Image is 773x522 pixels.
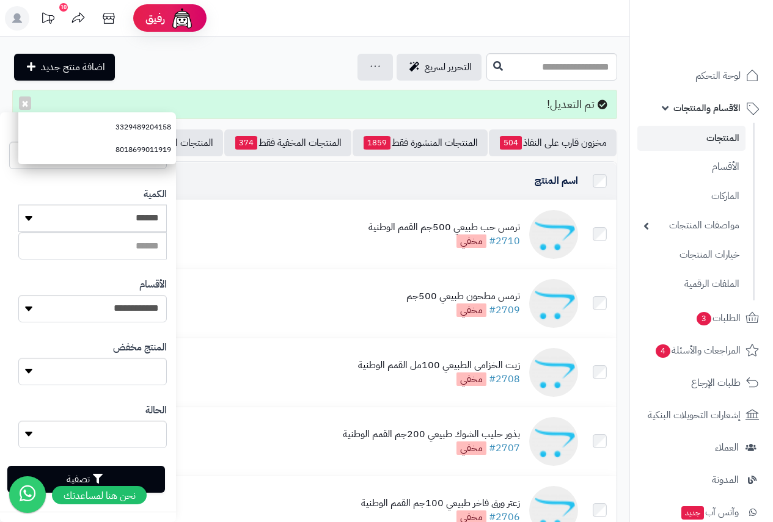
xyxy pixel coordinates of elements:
[529,210,578,259] img: ترمس حب طبيعي 500جم القمم الوطنية
[170,6,194,31] img: ai-face.png
[673,100,741,117] span: الأقسام والمنتجات
[637,433,766,462] a: العملاء
[145,404,167,418] label: الحالة
[41,60,105,74] span: اضافة منتج جديد
[18,139,176,161] a: 8018699011919
[343,427,520,441] div: بذور حليب الشوك طبيعي 200جم القمم الوطنية
[637,303,766,333] a: الطلبات3
[456,372,486,386] span: مخفي
[59,3,68,12] div: 10
[637,336,766,365] a: المراجعات والأسئلة4
[637,183,746,209] a: الماركات
[139,278,167,292] label: الأقسام
[489,303,520,317] a: #2709
[637,154,746,180] a: الأقسام
[637,401,766,430] a: إشعارات التحويلات البنكية
[406,289,520,303] div: ترمس مطحون طبيعي 500جم
[529,417,578,466] img: بذور حليب الشوك طبيعي 200جم القمم الوطنية
[353,129,488,156] a: المنتجات المنشورة فقط1859
[637,126,746,151] a: المنتجات
[224,129,351,156] a: المنتجات المخفية فقط374
[695,67,741,84] span: لوحة التحكم
[425,60,472,74] span: التحرير لسريع
[690,33,761,59] img: logo-2.png
[691,374,741,391] span: طلبات الإرجاع
[489,441,520,455] a: #2707
[368,220,520,234] div: ترمس حب طبيعي 500جم القمم الوطنية
[145,11,165,26] span: رفيق
[19,96,31,110] button: ×
[637,61,766,90] a: لوحة التحكم
[361,496,520,510] div: زعتر ورق فاخر طبيعي 100جم القمم الوطنية
[397,54,482,81] a: التحرير لسريع
[364,136,390,150] span: 1859
[7,466,165,493] button: تصفية
[14,54,115,81] a: اضافة منتج جديد
[637,368,766,397] a: طلبات الإرجاع
[715,439,739,456] span: العملاء
[456,234,486,248] span: مخفي
[456,441,486,455] span: مخفي
[712,471,739,488] span: المدونة
[489,372,520,386] a: #2708
[535,173,578,188] a: اسم المنتج
[648,407,741,424] span: إشعارات التحويلات البنكية
[489,234,520,248] a: #2710
[681,506,704,520] span: جديد
[12,90,617,119] div: تم التعديل!
[489,129,617,156] a: مخزون قارب على النفاذ504
[680,504,739,521] span: وآتس آب
[656,344,670,358] span: 4
[358,358,520,372] div: زيت الخزامى الطبيعي 100مل القمم الوطنية
[529,348,578,397] img: زيت الخزامى الطبيعي 100مل القمم الوطنية
[637,242,746,268] a: خيارات المنتجات
[235,136,257,150] span: 374
[529,279,578,328] img: ترمس مطحون طبيعي 500جم
[456,303,486,317] span: مخفي
[32,6,63,34] a: تحديثات المنصة
[18,116,176,139] a: 3329489204158
[654,342,741,359] span: المراجعات والأسئلة
[637,212,746,239] a: مواصفات المنتجات
[637,271,746,297] a: الملفات الرقمية
[695,310,741,327] span: الطلبات
[500,136,522,150] span: 504
[697,312,711,325] span: 3
[144,187,167,201] label: الكمية
[113,341,167,355] label: المنتج مخفض
[637,465,766,495] a: المدونة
